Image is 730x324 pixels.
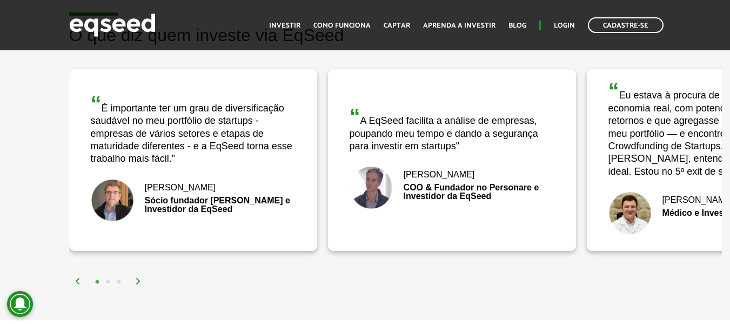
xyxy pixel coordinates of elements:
[69,11,156,39] img: EqSeed
[350,166,393,209] img: Bruno Rodrigues
[350,104,360,128] span: “
[135,278,142,285] img: arrow%20right.svg
[269,22,300,29] a: Investir
[350,183,554,201] div: COO & Fundador no Personare e Investidor da EqSeed
[91,183,296,192] div: [PERSON_NAME]
[608,191,652,235] img: Fernando De Marco
[75,278,81,285] img: arrow%20left.svg
[91,179,134,222] img: Nick Johnston
[91,196,296,214] div: Sócio fundador [PERSON_NAME] e Investidor da EqSeed
[384,22,410,29] a: Captar
[91,92,102,116] span: “
[91,93,296,166] div: É importante ter um grau de diversificação saudável no meu portfólio de startups - empresas de vá...
[113,277,124,288] button: 3 of 2
[554,22,575,29] a: Login
[92,277,103,288] button: 1 of 2
[350,105,554,153] div: A EqSeed facilita a análise de empresas, poupando meu tempo e dando a segurança para investir em ...
[508,22,526,29] a: Blog
[313,22,371,29] a: Como funciona
[423,22,495,29] a: Aprenda a investir
[103,277,113,288] button: 2 of 2
[608,79,619,103] span: “
[588,17,664,33] a: Cadastre-se
[350,170,554,179] div: [PERSON_NAME]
